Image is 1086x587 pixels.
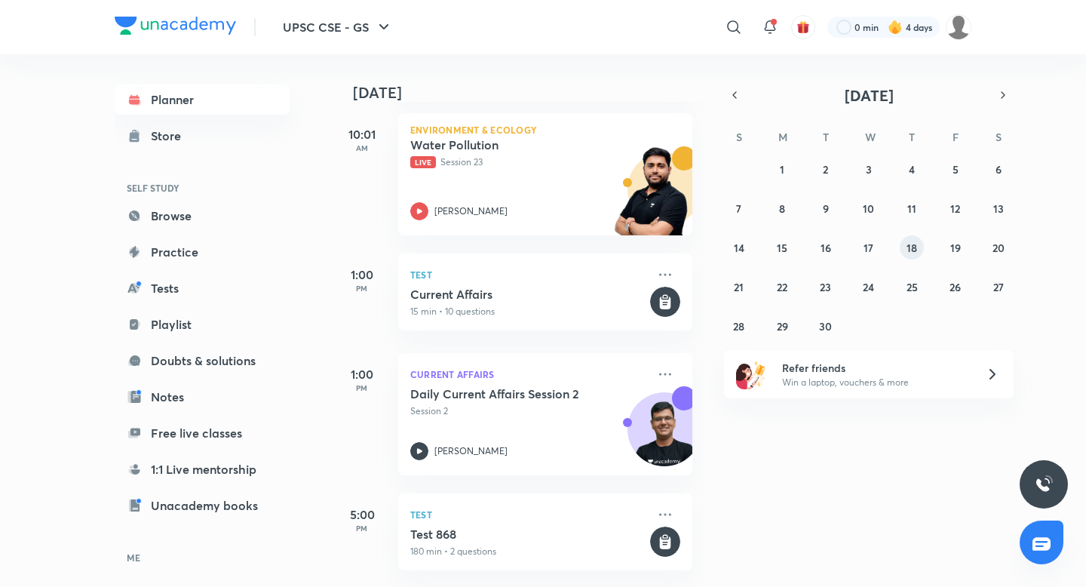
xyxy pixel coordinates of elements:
a: Practice [115,237,290,267]
a: Free live classes [115,418,290,448]
button: September 25, 2025 [900,275,924,299]
abbr: September 1, 2025 [780,162,784,177]
h5: Current Affairs [410,287,647,302]
h5: Water Pollution [410,137,598,152]
abbr: Thursday [909,130,915,144]
abbr: Wednesday [865,130,876,144]
button: September 20, 2025 [986,235,1011,260]
button: September 14, 2025 [727,235,751,260]
button: September 22, 2025 [770,275,794,299]
abbr: September 20, 2025 [992,241,1005,255]
div: Store [151,127,190,145]
img: wassim [946,14,971,40]
img: ttu [1035,475,1053,493]
button: UPSC CSE - GS [274,12,402,42]
h4: [DATE] [353,84,707,102]
button: September 5, 2025 [943,157,968,181]
abbr: September 27, 2025 [993,280,1004,294]
h5: 10:01 [332,125,392,143]
p: 15 min • 10 questions [410,305,647,318]
abbr: September 29, 2025 [777,319,788,333]
abbr: September 5, 2025 [953,162,959,177]
abbr: September 3, 2025 [866,162,872,177]
button: September 24, 2025 [857,275,881,299]
button: September 18, 2025 [900,235,924,260]
a: Notes [115,382,290,412]
button: September 7, 2025 [727,196,751,220]
abbr: September 23, 2025 [820,280,831,294]
button: September 4, 2025 [900,157,924,181]
button: September 28, 2025 [727,314,751,338]
a: Planner [115,85,290,115]
button: September 16, 2025 [814,235,838,260]
p: [PERSON_NAME] [434,204,508,218]
button: September 9, 2025 [814,196,838,220]
abbr: September 19, 2025 [950,241,961,255]
abbr: September 18, 2025 [907,241,917,255]
abbr: September 11, 2025 [907,201,916,216]
button: September 15, 2025 [770,235,794,260]
abbr: September 9, 2025 [823,201,829,216]
abbr: Sunday [736,130,742,144]
span: [DATE] [845,85,894,106]
button: September 17, 2025 [857,235,881,260]
abbr: September 21, 2025 [734,280,744,294]
a: Unacademy books [115,490,290,521]
button: September 8, 2025 [770,196,794,220]
button: September 12, 2025 [943,196,968,220]
button: September 23, 2025 [814,275,838,299]
img: referral [736,359,766,389]
button: September 21, 2025 [727,275,751,299]
button: September 27, 2025 [986,275,1011,299]
button: September 29, 2025 [770,314,794,338]
h5: Daily Current Affairs Session 2 [410,386,598,401]
abbr: September 2, 2025 [823,162,828,177]
a: Company Logo [115,17,236,38]
h5: 1:00 [332,266,392,284]
button: September 3, 2025 [857,157,881,181]
img: streak [888,20,903,35]
a: Store [115,121,290,151]
button: September 13, 2025 [986,196,1011,220]
button: avatar [791,15,815,39]
h5: 5:00 [332,506,392,524]
span: Live [410,156,436,168]
abbr: September 17, 2025 [864,241,873,255]
p: PM [332,284,392,293]
p: 180 min • 2 questions [410,545,647,558]
p: Current Affairs [410,365,647,383]
p: PM [332,524,392,533]
a: Doubts & solutions [115,346,290,376]
button: September 6, 2025 [986,157,1011,181]
img: Avatar [628,401,701,473]
h5: Test 868 [410,527,647,542]
p: Session 2 [410,404,647,418]
p: Session 23 [410,155,647,169]
abbr: September 28, 2025 [733,319,744,333]
h6: SELF STUDY [115,175,290,201]
abbr: September 16, 2025 [821,241,831,255]
abbr: September 26, 2025 [949,280,961,294]
abbr: September 7, 2025 [736,201,741,216]
h6: ME [115,545,290,570]
abbr: September 4, 2025 [909,162,915,177]
a: Playlist [115,309,290,340]
button: September 10, 2025 [857,196,881,220]
button: September 26, 2025 [943,275,968,299]
abbr: September 13, 2025 [993,201,1004,216]
abbr: September 24, 2025 [863,280,874,294]
abbr: September 25, 2025 [907,280,918,294]
button: September 30, 2025 [814,314,838,338]
abbr: September 14, 2025 [734,241,744,255]
a: 1:1 Live mentorship [115,454,290,484]
button: September 11, 2025 [900,196,924,220]
abbr: Tuesday [823,130,829,144]
abbr: Saturday [995,130,1002,144]
button: September 1, 2025 [770,157,794,181]
abbr: September 10, 2025 [863,201,874,216]
button: [DATE] [745,85,992,106]
img: Company Logo [115,17,236,35]
abbr: September 8, 2025 [779,201,785,216]
h5: 1:00 [332,365,392,383]
img: avatar [796,20,810,34]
